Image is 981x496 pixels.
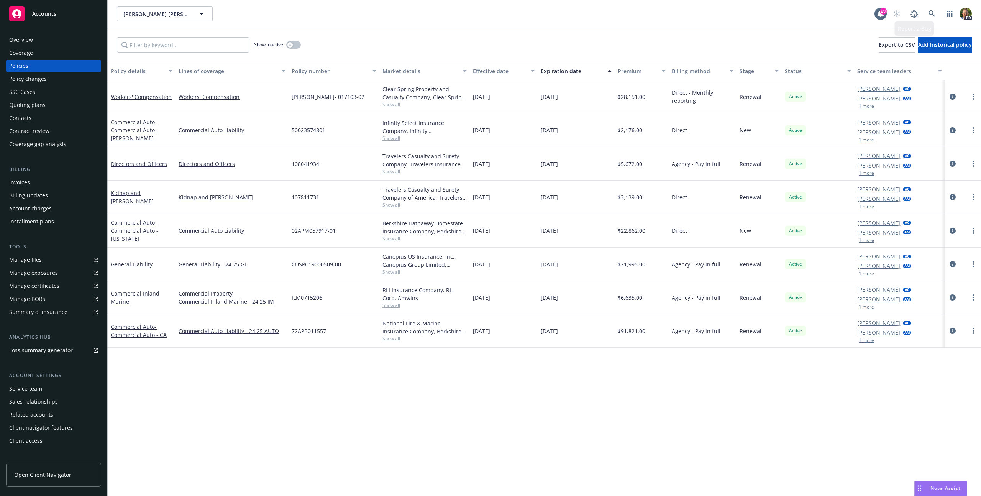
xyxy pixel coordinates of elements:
[857,85,900,93] a: [PERSON_NAME]
[6,409,101,421] a: Related accounts
[859,338,874,343] button: 1 more
[740,260,761,268] span: Renewal
[111,219,158,242] a: Commercial Auto
[672,89,733,105] span: Direct - Monthly reporting
[740,93,761,101] span: Renewal
[857,67,933,75] div: Service team leaders
[541,327,558,335] span: [DATE]
[924,6,940,21] a: Search
[6,333,101,341] div: Analytics hub
[788,93,803,100] span: Active
[618,193,642,201] span: $3,139.00
[857,118,900,126] a: [PERSON_NAME]
[857,252,900,260] a: [PERSON_NAME]
[857,161,900,169] a: [PERSON_NAME]
[9,306,67,318] div: Summary of insurance
[382,85,467,101] div: Clear Spring Property and Casualty Company, Clear Spring Property and Casualty Company
[292,67,367,75] div: Policy number
[788,327,803,334] span: Active
[788,194,803,200] span: Active
[969,92,978,101] a: more
[541,126,558,134] span: [DATE]
[948,226,957,235] a: circleInformation
[918,41,972,48] span: Add historical policy
[382,119,467,135] div: Infinity Select Insurance Company, Infinity ([PERSON_NAME])
[9,396,58,408] div: Sales relationships
[382,101,467,108] span: Show all
[108,62,176,80] button: Policy details
[382,219,467,235] div: Berkshire Hathaway Homestate Insurance Company, Berkshire Hathaway Homestate Companies (BHHC)
[541,160,558,168] span: [DATE]
[930,485,961,491] span: Nova Assist
[292,93,364,101] span: [PERSON_NAME]- 017103-02
[915,481,924,496] div: Drag to move
[618,227,645,235] span: $22,862.00
[541,227,558,235] span: [DATE]
[948,259,957,269] a: circleInformation
[857,286,900,294] a: [PERSON_NAME]
[6,396,101,408] a: Sales relationships
[918,37,972,53] button: Add historical policy
[470,62,538,80] button: Effective date
[857,152,900,160] a: [PERSON_NAME]
[9,409,53,421] div: Related accounts
[6,3,101,25] a: Accounts
[740,67,770,75] div: Stage
[9,293,45,305] div: Manage BORs
[740,227,751,235] span: New
[473,126,490,134] span: [DATE]
[6,166,101,173] div: Billing
[859,171,874,176] button: 1 more
[292,160,319,168] span: 108041934
[9,112,31,124] div: Contacts
[9,189,48,202] div: Billing updates
[292,193,319,201] span: 107811731
[9,422,73,434] div: Client navigator features
[969,126,978,135] a: more
[857,295,900,303] a: [PERSON_NAME]
[382,186,467,202] div: Travelers Casualty and Surety Company of America, Travelers Insurance
[6,383,101,395] a: Service team
[788,160,803,167] span: Active
[857,262,900,270] a: [PERSON_NAME]
[889,6,904,21] a: Start snowing
[541,67,603,75] div: Expiration date
[9,176,30,189] div: Invoices
[541,193,558,201] span: [DATE]
[969,259,978,269] a: more
[123,10,190,18] span: [PERSON_NAME] [PERSON_NAME] & Associates, Inc.
[788,227,803,234] span: Active
[9,344,73,356] div: Loss summary generator
[292,327,326,335] span: 72APB011557
[618,160,642,168] span: $5,672.00
[382,253,467,269] div: Canopius US Insurance, Inc., Canopius Group Limited, Amwins
[914,481,967,496] button: Nova Assist
[879,37,915,53] button: Export to CSV
[9,280,59,292] div: Manage certificates
[6,125,101,137] a: Contract review
[6,422,101,434] a: Client navigator features
[672,160,720,168] span: Agency - Pay in full
[9,383,42,395] div: Service team
[473,260,490,268] span: [DATE]
[9,138,66,150] div: Coverage gap analysis
[382,269,467,275] span: Show all
[618,67,658,75] div: Premium
[948,126,957,135] a: circleInformation
[6,293,101,305] a: Manage BORs
[6,112,101,124] a: Contacts
[618,327,645,335] span: $91,821.00
[859,104,874,108] button: 1 more
[254,41,283,48] span: Show inactive
[6,280,101,292] a: Manage certificates
[111,93,172,100] a: Workers' Compensation
[785,67,843,75] div: Status
[788,294,803,301] span: Active
[880,8,887,15] div: 29
[179,160,285,168] a: Directors and Officers
[9,73,47,85] div: Policy changes
[740,294,761,302] span: Renewal
[948,159,957,168] a: circleInformation
[6,254,101,266] a: Manage files
[859,305,874,309] button: 1 more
